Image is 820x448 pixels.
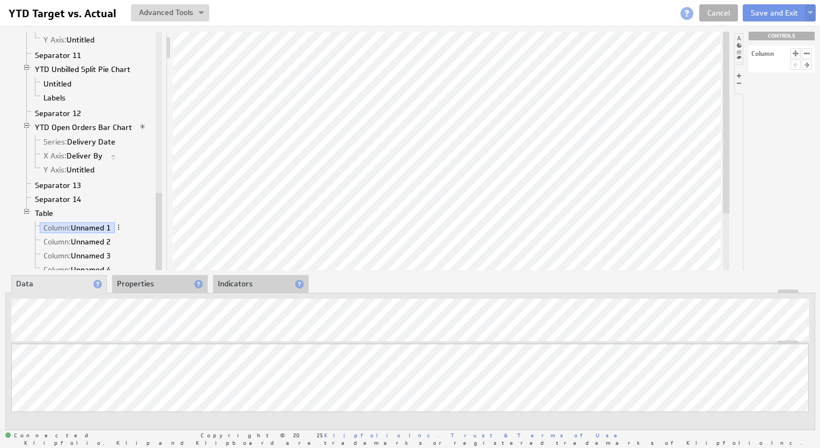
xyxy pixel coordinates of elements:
a: Trust & Terms of Use [451,431,625,439]
input: YTD Target vs. Actual [4,4,125,23]
a: YTD Unbilled Split Pie Chart [31,64,135,75]
button: Save and Exit [743,4,806,21]
span: Y Axis: [43,165,67,175]
a: Separator 13 [31,180,85,191]
span: Connected: ID: dpnc-21 Online: true [5,432,94,439]
a: Y Axis: Untitled [40,34,99,45]
span: View applied actions [139,123,147,131]
li: Indicators [213,275,309,293]
a: Labels [40,92,70,103]
span: Series: [43,137,67,147]
span: Sorted Oldest to Newest [109,154,117,161]
a: Cancel [699,4,738,21]
span: X Axis: [43,151,67,161]
a: Klipfolio Inc. [324,431,440,439]
li: Hide or show the component palette [734,33,743,63]
a: X Axis: Deliver By [40,150,107,161]
a: Separator 14 [31,194,85,205]
span: Y Axis: [43,35,67,45]
span: Column: [43,237,71,247]
a: Separator 11 [31,50,85,61]
a: YTD Open Orders Bar Chart [31,122,136,133]
a: Column: Unnamed 1 [40,222,115,233]
a: Separator 12 [31,108,85,119]
a: Column: Unnamed 2 [40,236,115,247]
a: Table [31,208,57,219]
span: More actions [115,223,122,231]
div: CONTROLS [749,32,815,40]
span: Klipfolio, Klip and Klipboard are trademarks or registered trademarks of Klipfolio Inc. [24,440,802,445]
img: button-savedrop.png [808,11,813,16]
a: Y Axis: Untitled [40,164,99,175]
a: Column: Unnamed 3 [40,250,115,261]
img: button-savedrop.png [199,11,204,16]
a: Untitled [40,78,76,89]
div: Column [751,50,774,57]
span: Column: [43,223,71,233]
span: Column: [43,265,71,274]
li: Hide or show the component controls palette [734,64,743,94]
span: Copyright © 2025 [201,432,440,438]
span: Column: [43,251,71,261]
li: Data [11,275,107,293]
a: Series: Delivery Date [40,136,120,147]
a: Column: Unnamed 4 [40,264,115,275]
li: Properties [112,275,208,293]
